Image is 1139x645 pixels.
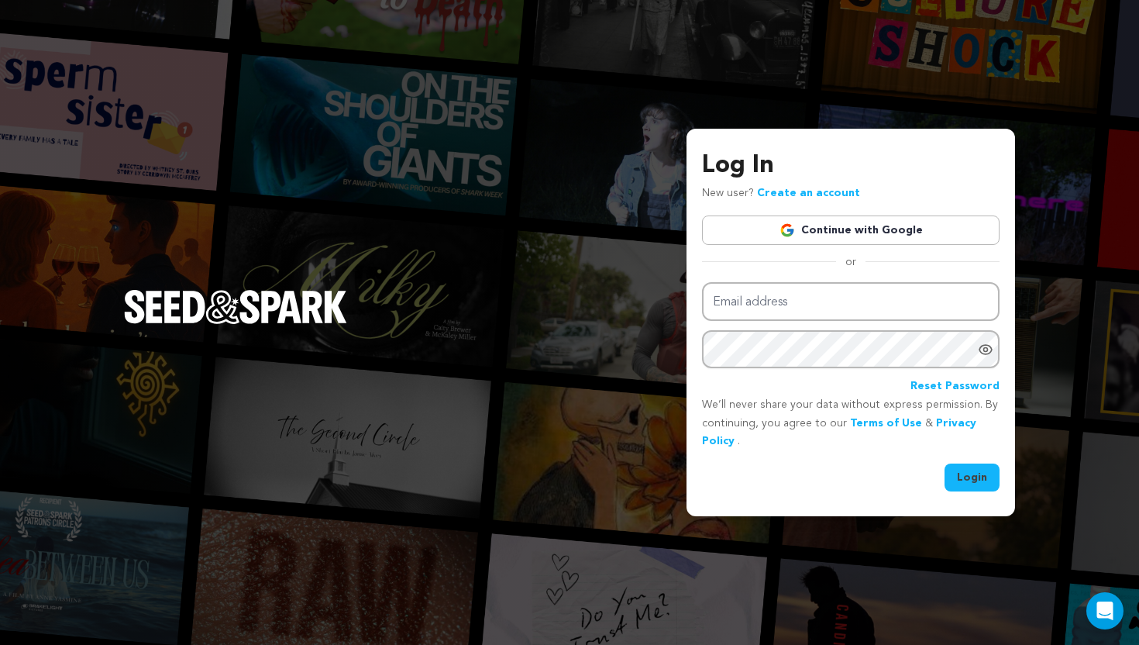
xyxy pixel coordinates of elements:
a: Create an account [757,188,860,198]
input: Email address [702,282,1000,322]
p: We’ll never share your data without express permission. By continuing, you agree to our & . [702,396,1000,451]
a: Seed&Spark Homepage [124,290,347,355]
p: New user? [702,185,860,203]
h3: Log In [702,147,1000,185]
img: Seed&Spark Logo [124,290,347,324]
button: Login [945,464,1000,492]
span: or [836,254,865,270]
a: Continue with Google [702,216,1000,245]
div: Open Intercom Messenger [1086,592,1124,629]
a: Show password as plain text. Warning: this will display your password on the screen. [978,342,993,357]
a: Terms of Use [850,418,922,429]
img: Google logo [779,222,795,238]
a: Reset Password [910,378,1000,396]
